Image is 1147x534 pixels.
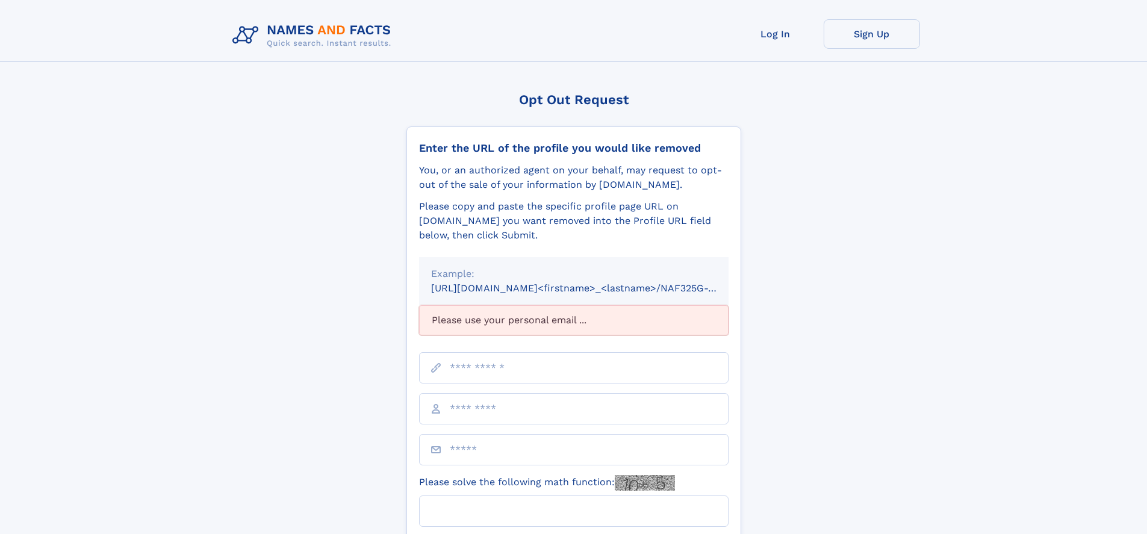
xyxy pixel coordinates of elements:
img: Logo Names and Facts [228,19,401,52]
div: Please copy and paste the specific profile page URL on [DOMAIN_NAME] you want removed into the Pr... [419,199,729,243]
div: Opt Out Request [406,92,741,107]
label: Please solve the following math function: [419,475,675,491]
small: [URL][DOMAIN_NAME]<firstname>_<lastname>/NAF325G-xxxxxxxx [431,282,751,294]
div: You, or an authorized agent on your behalf, may request to opt-out of the sale of your informatio... [419,163,729,192]
div: Please use your personal email ... [419,305,729,335]
div: Enter the URL of the profile you would like removed [419,141,729,155]
a: Log In [727,19,824,49]
div: Example: [431,267,716,281]
a: Sign Up [824,19,920,49]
